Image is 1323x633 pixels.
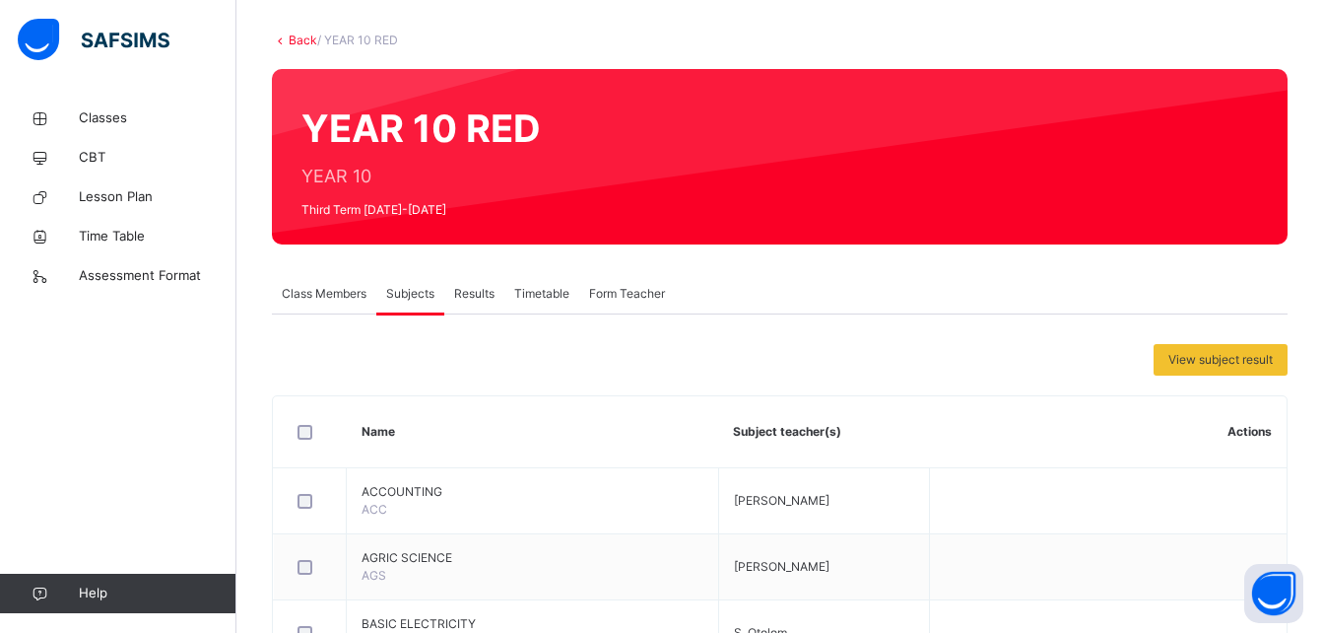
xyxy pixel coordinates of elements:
span: ACCOUNTING [362,483,703,501]
span: AGRIC SCIENCE [362,549,703,567]
span: Assessment Format [79,266,236,286]
span: Lesson Plan [79,187,236,207]
span: Form Teacher [589,285,665,303]
span: Subjects [386,285,434,303]
button: Open asap [1244,564,1303,623]
span: / YEAR 10 RED [317,33,398,47]
th: Name [347,396,719,468]
span: [PERSON_NAME] [734,493,829,508]
span: Timetable [514,285,569,303]
span: Classes [79,108,236,128]
span: View subject result [1168,351,1273,369]
span: Results [454,285,495,303]
span: Class Members [282,285,366,303]
a: Back [289,33,317,47]
span: AGS [362,568,386,583]
span: BASIC ELECTRICITY [362,615,703,633]
th: Actions [930,396,1287,468]
img: safsims [18,19,169,60]
th: Subject teacher(s) [718,396,929,468]
span: ACC [362,502,387,517]
span: CBT [79,148,236,168]
span: [PERSON_NAME] [734,559,829,574]
span: Help [79,584,235,603]
span: Time Table [79,227,236,246]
